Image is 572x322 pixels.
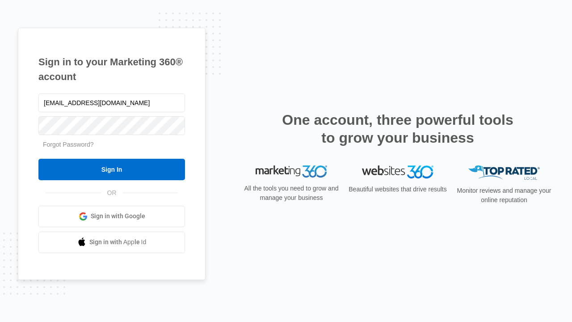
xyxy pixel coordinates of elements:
[101,188,123,198] span: OR
[454,186,554,205] p: Monitor reviews and manage your online reputation
[38,206,185,227] a: Sign in with Google
[89,237,147,247] span: Sign in with Apple Id
[91,212,145,221] span: Sign in with Google
[279,111,516,147] h2: One account, three powerful tools to grow your business
[38,93,185,112] input: Email
[43,141,94,148] a: Forgot Password?
[468,165,540,180] img: Top Rated Local
[38,232,185,253] a: Sign in with Apple Id
[38,159,185,180] input: Sign In
[348,185,448,194] p: Beautiful websites that drive results
[38,55,185,84] h1: Sign in to your Marketing 360® account
[256,165,327,178] img: Marketing 360
[362,165,433,178] img: Websites 360
[241,184,341,203] p: All the tools you need to grow and manage your business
